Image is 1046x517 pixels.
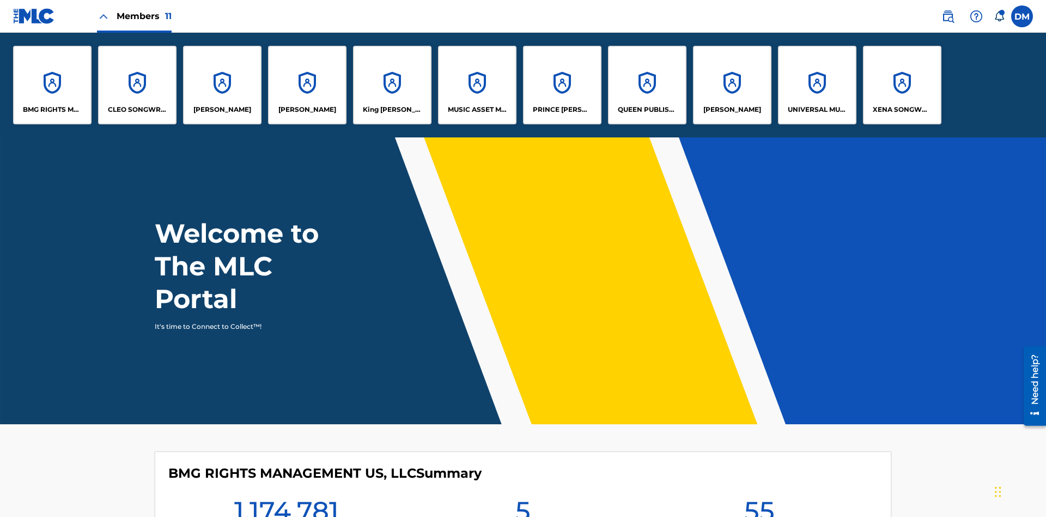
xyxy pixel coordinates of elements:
p: MUSIC ASSET MANAGEMENT (MAM) [448,105,507,115]
a: AccountsCLEO SONGWRITER [98,46,177,124]
a: Accounts[PERSON_NAME] [183,46,261,124]
a: AccountsUNIVERSAL MUSIC PUB GROUP [778,46,856,124]
img: Close [97,10,110,23]
div: Help [965,5,987,27]
p: QUEEN PUBLISHA [618,105,677,115]
p: King McTesterson [363,105,422,115]
a: Public Search [937,5,959,27]
a: AccountsMUSIC ASSET MANAGEMENT (MAM) [438,46,516,124]
a: Accounts[PERSON_NAME] [268,46,346,124]
p: BMG RIGHTS MANAGEMENT US, LLC [23,105,82,115]
p: XENA SONGWRITER [873,105,932,115]
span: 11 [165,11,172,21]
p: UNIVERSAL MUSIC PUB GROUP [788,105,847,115]
iframe: Chat Widget [992,465,1046,517]
img: search [941,10,954,23]
div: User Menu [1011,5,1033,27]
a: AccountsQUEEN PUBLISHA [608,46,686,124]
iframe: Resource Center [1015,342,1046,431]
img: help [970,10,983,23]
h4: BMG RIGHTS MANAGEMENT US, LLC [168,465,482,482]
div: Notifications [994,11,1005,22]
span: Members [117,10,172,22]
a: Accounts[PERSON_NAME] [693,46,771,124]
p: PRINCE MCTESTERSON [533,105,592,115]
p: EYAMA MCSINGER [278,105,336,115]
h1: Welcome to The MLC Portal [155,217,358,315]
a: AccountsPRINCE [PERSON_NAME] [523,46,601,124]
a: AccountsXENA SONGWRITER [863,46,941,124]
p: CLEO SONGWRITER [108,105,167,115]
a: AccountsKing [PERSON_NAME] [353,46,431,124]
img: MLC Logo [13,8,55,24]
a: AccountsBMG RIGHTS MANAGEMENT US, LLC [13,46,92,124]
p: RONALD MCTESTERSON [703,105,761,115]
div: Drag [995,476,1001,508]
p: ELVIS COSTELLO [193,105,251,115]
p: It's time to Connect to Collect™! [155,322,344,332]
